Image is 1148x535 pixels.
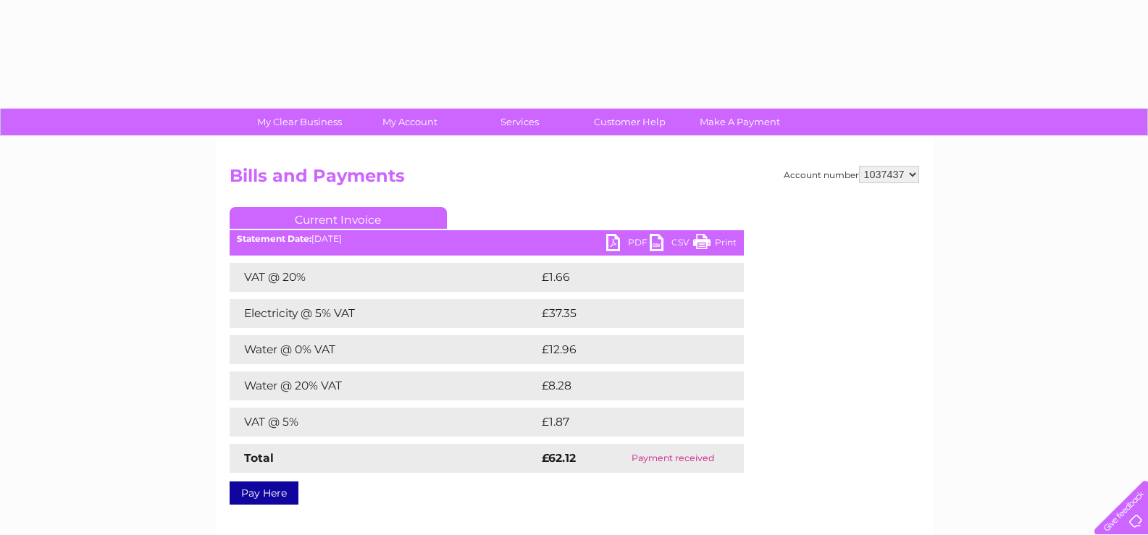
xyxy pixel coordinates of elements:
td: VAT @ 5% [230,408,538,437]
td: Water @ 20% VAT [230,371,538,400]
div: [DATE] [230,234,744,244]
td: Electricity @ 5% VAT [230,299,538,328]
b: Statement Date: [237,233,311,244]
a: My Clear Business [240,109,359,135]
a: Services [460,109,579,135]
td: £37.35 [538,299,713,328]
strong: Total [244,451,274,465]
a: Pay Here [230,481,298,505]
td: VAT @ 20% [230,263,538,292]
td: £1.66 [538,263,709,292]
strong: £62.12 [542,451,576,465]
a: My Account [350,109,469,135]
td: Payment received [603,444,744,473]
div: Account number [784,166,919,183]
td: Water @ 0% VAT [230,335,538,364]
a: Print [693,234,737,255]
a: Make A Payment [680,109,800,135]
td: £1.87 [538,408,708,437]
a: PDF [606,234,650,255]
a: CSV [650,234,693,255]
h2: Bills and Payments [230,166,919,193]
a: Customer Help [570,109,690,135]
a: Current Invoice [230,207,447,229]
td: £8.28 [538,371,710,400]
td: £12.96 [538,335,713,364]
